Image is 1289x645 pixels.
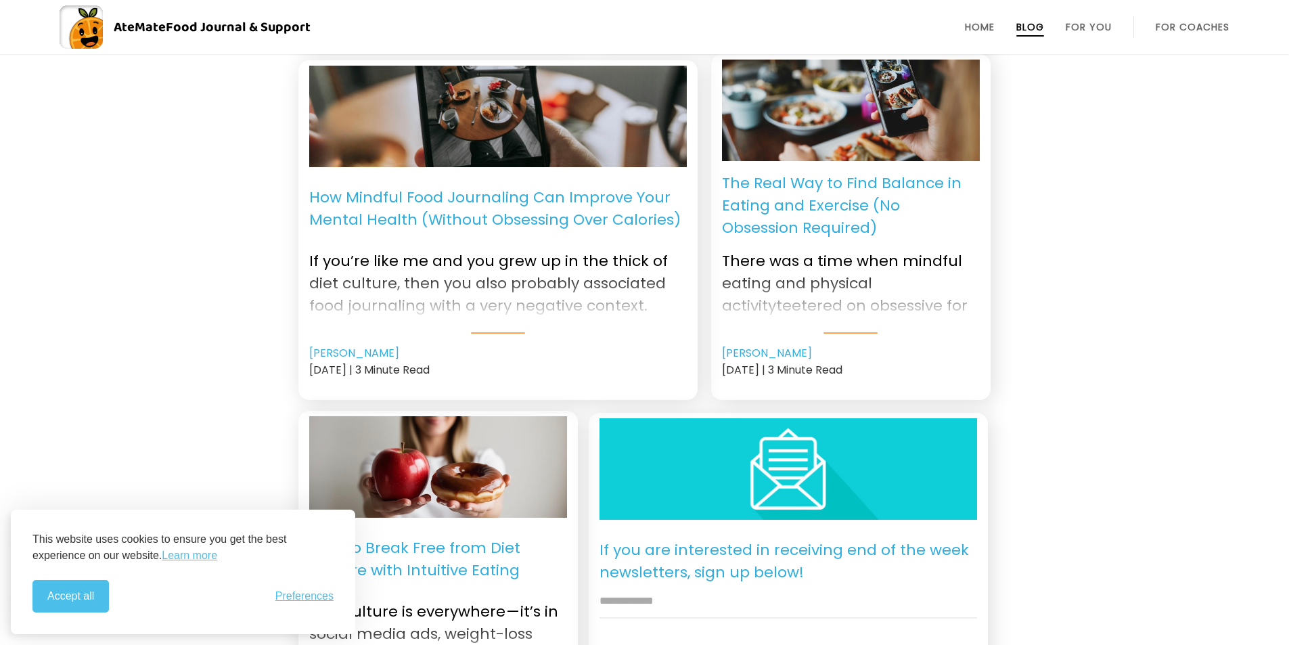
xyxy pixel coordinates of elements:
[166,16,311,38] span: Food Journal & Support
[722,172,980,334] a: The Real Way to Find Balance in Eating and Exercise (No Obsession Required) There was a time when...
[722,345,812,361] a: [PERSON_NAME]
[722,28,980,192] img: Balance in mindful eating and exercise. Image: Pexels - ROMAN ODINTSOV
[32,580,109,613] button: Accept all cookies
[722,239,980,315] p: There was a time when mindful eating and physical activityteetered on obsessive for me. It was a ...
[309,361,687,378] div: [DATE] | 3 Minute Read
[309,178,687,334] a: How Mindful Food Journaling Can Improve Your Mental Health (Without Obsessing Over Calories) If y...
[600,531,977,592] p: If you are interested in receiving end of the week newsletters, sign up below!
[600,397,977,540] img: Smiley face
[162,548,217,564] a: Learn more
[722,172,980,239] p: The Real Way to Find Balance in Eating and Exercise (No Obsession Required)
[309,345,399,361] a: [PERSON_NAME]
[309,239,687,315] p: If you’re like me and you grew up in the thick of diet culture, then you also probably associated...
[309,529,567,590] p: How to Break Free from Diet Culture with Intuitive Eating
[1066,22,1112,32] a: For You
[32,531,334,564] p: This website uses cookies to ensure you get the best experience on our website.
[309,395,567,539] img: Diet Culture Intuitive Eating. Image: Canva AI
[722,361,980,378] div: [DATE] | 3 Minute Read
[275,590,334,602] span: Preferences
[309,178,687,239] p: How Mindful Food Journaling Can Improve Your Mental Health (Without Obsessing Over Calories)
[1016,22,1044,32] a: Blog
[309,66,687,167] a: Food Journaling and Mental Health. Image: Pexels - Artem BalashevskyFood Journaling and Mental He...
[103,16,311,38] div: AteMate
[60,5,1229,49] a: AteMateFood Journal & Support
[1156,22,1229,32] a: For Coaches
[309,416,567,518] a: Diet Culture Intuitive Eating. Image: Canva AI
[275,590,334,602] button: Toggle preferences
[965,22,995,32] a: Home
[722,60,980,161] a: Balance in mindful eating and exercise. Image: Pexels - ROMAN ODINTSOV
